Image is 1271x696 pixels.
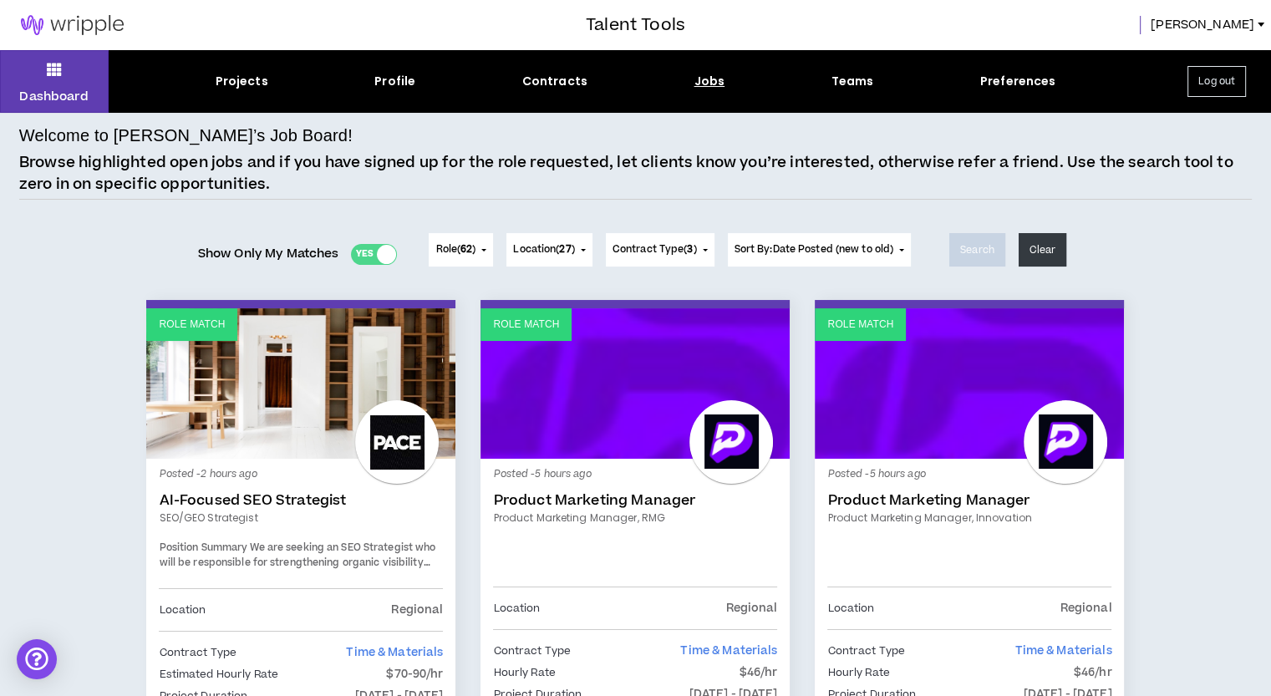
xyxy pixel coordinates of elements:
button: Role(62) [429,233,493,267]
p: Regional [1060,599,1111,617]
span: Time & Materials [680,643,777,659]
button: Clear [1019,233,1067,267]
span: Location ( ) [513,242,574,257]
p: Regional [725,599,777,617]
p: Dashboard [19,88,89,105]
button: Log out [1187,66,1246,97]
span: Role ( ) [435,242,475,257]
p: Estimated Hourly Rate [159,665,278,683]
button: Contract Type(3) [606,233,714,267]
span: 3 [687,242,693,257]
p: Posted - 2 hours ago [159,467,443,482]
p: Posted - 5 hours ago [493,467,777,482]
p: $46/hr [740,663,778,682]
a: AI-Focused SEO Strategist [159,492,443,509]
p: $70-90/hr [386,665,443,683]
a: Role Match [815,308,1124,459]
p: Location [159,601,206,619]
div: Projects [216,73,268,90]
p: Browse highlighted open jobs and if you have signed up for the role requested, let clients know y... [19,152,1252,195]
p: Location [827,599,874,617]
p: Role Match [827,317,893,333]
span: Contract Type ( ) [613,242,697,257]
a: Product Marketing Manager, Innovation [827,511,1111,526]
span: Sort By: Date Posted (new to old) [735,242,894,257]
p: Regional [391,601,443,619]
a: Role Match [480,308,790,459]
span: 27 [559,242,571,257]
a: Role Match [146,308,455,459]
p: Contract Type [159,643,236,662]
div: Contracts [522,73,587,90]
span: Time & Materials [346,644,443,661]
p: Location [493,599,540,617]
a: Product Marketing Manager [493,492,777,509]
p: Hourly Rate [827,663,889,682]
div: Open Intercom Messenger [17,639,57,679]
strong: Position Summary [159,541,247,555]
button: Location(27) [506,233,592,267]
span: [PERSON_NAME] [1151,16,1254,34]
p: Hourly Rate [493,663,555,682]
button: Sort By:Date Posted (new to old) [728,233,912,267]
h4: Welcome to [PERSON_NAME]’s Job Board! [19,123,353,148]
span: Show Only My Matches [198,241,339,267]
a: Product Marketing Manager, RMG [493,511,777,526]
span: 62 [460,242,472,257]
p: Contract Type [827,642,905,660]
p: Role Match [159,317,225,333]
div: Profile [374,73,415,90]
a: SEO/GEO Strategist [159,511,443,526]
span: Time & Materials [1014,643,1111,659]
h3: Talent Tools [586,13,685,38]
div: Teams [831,73,874,90]
p: Posted - 5 hours ago [827,467,1111,482]
button: Search [949,233,1005,267]
p: Role Match [493,317,559,333]
p: $46/hr [1074,663,1112,682]
a: Product Marketing Manager [827,492,1111,509]
div: Preferences [980,73,1056,90]
p: Contract Type [493,642,571,660]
